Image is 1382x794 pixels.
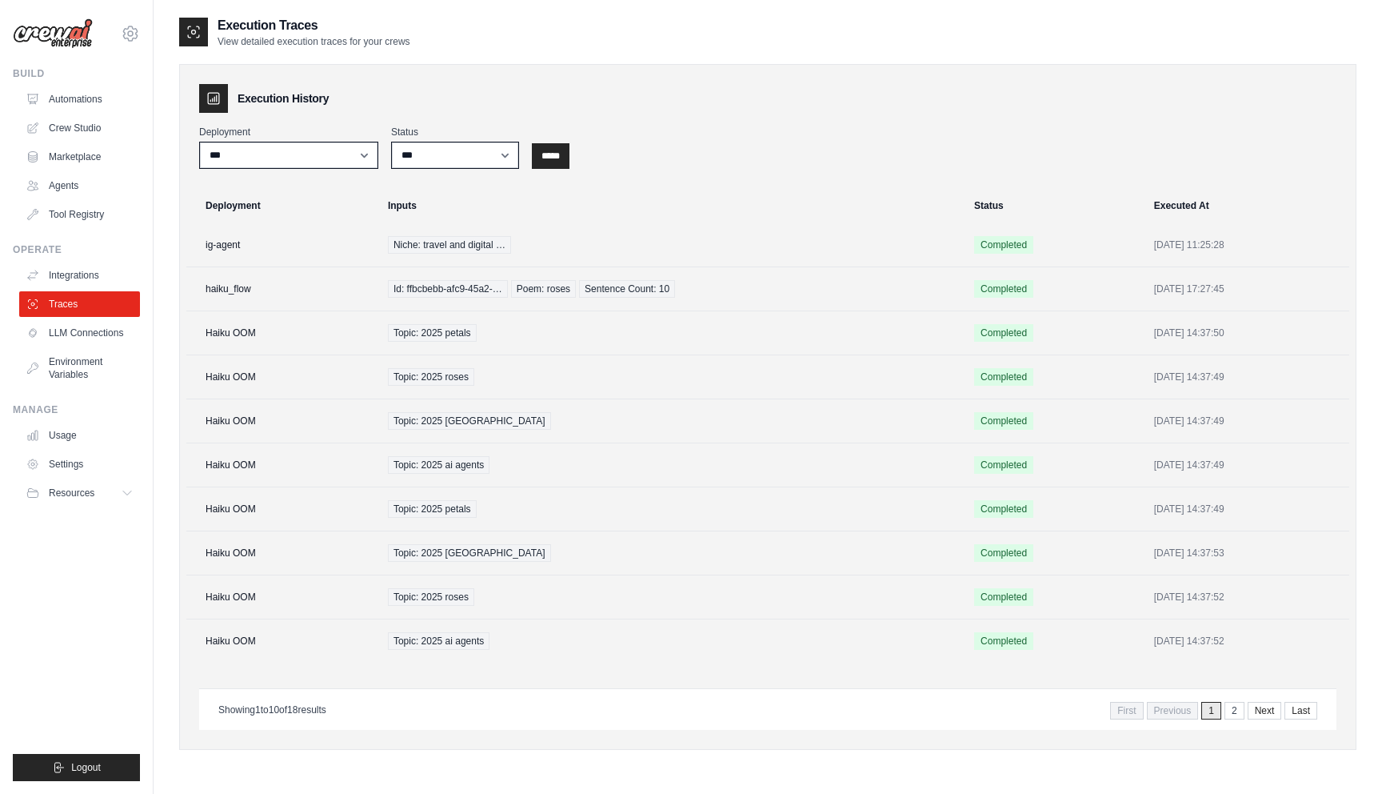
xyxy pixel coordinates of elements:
label: Status [391,126,519,138]
a: Tool Registry [19,202,140,227]
a: Crew Studio [19,115,140,141]
td: [DATE] 14:37:49 [1144,355,1349,399]
td: {"topic":"2025 ai agents"} [378,443,965,487]
td: [DATE] 14:37:52 [1144,620,1349,664]
span: Completed [974,368,1033,386]
th: Executed At [1144,188,1349,223]
span: Topic: 2025 roses [388,588,474,606]
a: Settings [19,451,140,477]
a: Agents [19,173,140,198]
span: 18 [287,704,298,716]
span: Topic: 2025 petals [388,324,477,342]
td: {"niche":"travel and digital nomadism"} [378,223,965,267]
td: {"topic":"2025 petals"} [378,311,965,355]
td: {"topic":"2025 roses"} [378,355,965,399]
span: Completed [974,280,1033,298]
span: Sentence Count: 10 [579,280,675,298]
td: {"topic":"2025 ai agents"} [378,620,965,664]
span: Completed [974,500,1033,518]
th: Deployment [186,188,378,223]
button: Resources [19,480,140,506]
td: [DATE] 14:37:49 [1144,443,1349,487]
span: Completed [974,456,1033,474]
div: Build [13,67,140,80]
span: Previous [1147,702,1199,720]
span: Topic: 2025 roses [388,368,474,386]
span: Completed [974,588,1033,606]
span: Id: ffbcbebb-afc9-45a2-… [388,280,508,298]
span: Topic: 2025 petals [388,500,477,518]
td: {"topic":"2025 roses"} [378,575,965,620]
span: Completed [974,412,1033,430]
span: Poem: roses [511,280,576,298]
td: Haiku OOM [186,311,378,355]
td: Haiku OOM [186,399,378,443]
span: 10 [269,704,279,716]
a: Traces [19,291,140,317]
div: Manage [13,403,140,416]
span: First [1110,702,1143,720]
span: Completed [974,324,1033,342]
label: Deployment [199,126,378,138]
td: Haiku OOM [186,355,378,399]
td: {"topic":"2025 japan"} [378,531,965,575]
td: [DATE] 17:27:45 [1144,267,1349,311]
h2: Execution Traces [218,16,410,35]
span: Completed [974,544,1033,562]
p: Showing to of results [218,704,326,716]
span: Topic: 2025 ai agents [388,456,489,474]
span: Completed [974,236,1033,254]
td: [DATE] 14:37:49 [1144,399,1349,443]
img: Logo [13,18,93,49]
td: [DATE] 14:37:53 [1144,531,1349,575]
span: Resources [49,487,94,499]
td: Haiku OOM [186,531,378,575]
span: Logout [71,761,101,774]
p: View detailed execution traces for your crews [218,35,410,48]
td: Haiku OOM [186,620,378,664]
button: Logout [13,754,140,781]
a: Last [1284,702,1317,720]
span: 1 [255,704,261,716]
td: {"topic":"2025 japan"} [378,399,965,443]
a: 2 [1224,702,1244,720]
div: Operate [13,243,140,256]
th: Inputs [378,188,965,223]
span: Topic: 2025 [GEOGRAPHIC_DATA] [388,412,551,430]
a: LLM Connections [19,320,140,346]
span: Completed [974,632,1033,650]
td: {"id":"ffbcbebb-afc9-45a2-b129-f89f876c42f0","poem":"roses","sentence_count":10} [378,267,965,311]
a: Automations [19,86,140,112]
td: [DATE] 14:37:49 [1144,487,1349,531]
span: 1 [1201,702,1221,720]
td: {"topic":"2025 petals"} [378,487,965,531]
td: [DATE] 14:37:52 [1144,575,1349,620]
a: Integrations [19,263,140,288]
td: haiku_flow [186,267,378,311]
span: Topic: 2025 [GEOGRAPHIC_DATA] [388,544,551,562]
a: Usage [19,423,140,448]
a: Marketplace [19,144,140,170]
nav: Pagination [1110,702,1317,720]
td: [DATE] 14:37:50 [1144,311,1349,355]
th: Status [965,188,1144,223]
td: Haiku OOM [186,487,378,531]
a: Next [1248,702,1282,720]
span: Niche: travel and digital … [388,236,511,254]
span: Topic: 2025 ai agents [388,632,489,650]
td: ig-agent [186,223,378,267]
td: Haiku OOM [186,443,378,487]
a: Environment Variables [19,349,140,387]
h3: Execution History [238,90,329,106]
td: [DATE] 11:25:28 [1144,223,1349,267]
td: Haiku OOM [186,575,378,620]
